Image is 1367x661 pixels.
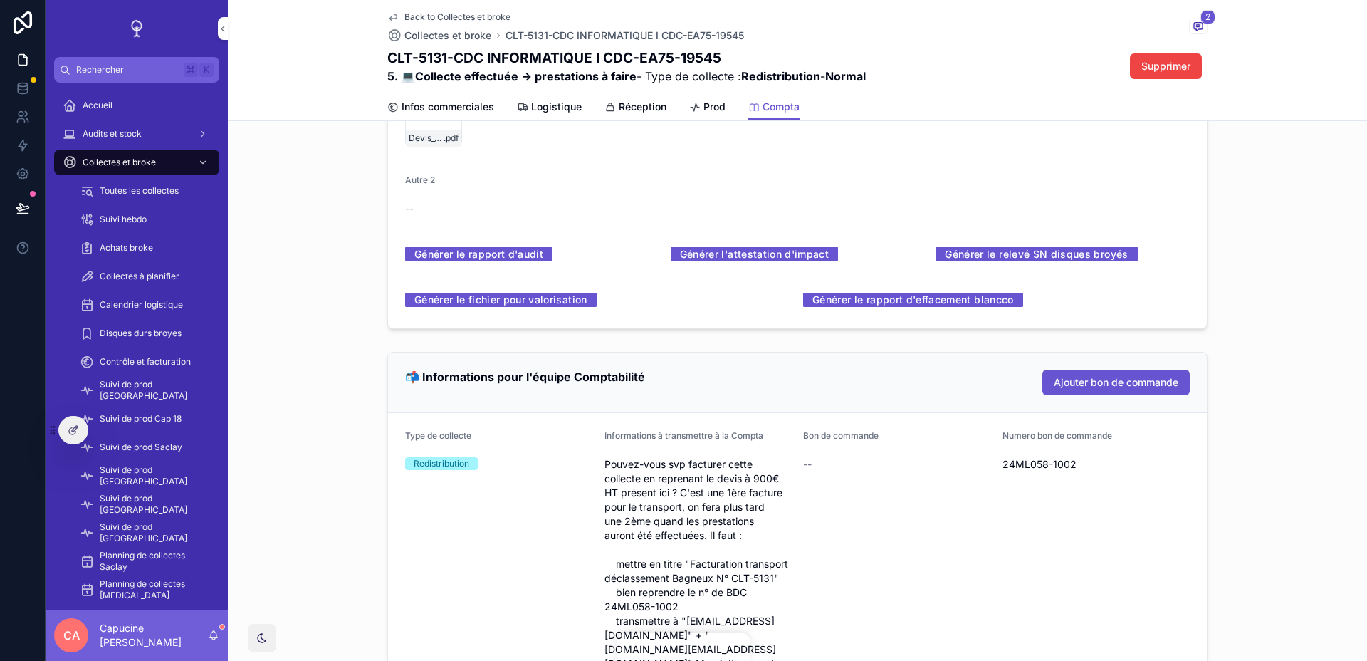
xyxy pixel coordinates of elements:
span: Logistique [531,100,582,114]
strong: Redistribution [741,69,820,83]
a: Achats broke [71,235,219,261]
span: Bon de commande [803,430,879,441]
span: Planning de collectes Saclay [100,550,205,573]
img: App logo [125,17,148,40]
button: Supprimer [1130,53,1202,79]
span: -- [803,457,812,472]
a: Suivi hebdo [71,207,219,232]
span: Suivi de prod Saclay [100,442,182,453]
strong: 5. 💻Collecte effectuée -> prestations à faire [387,69,637,83]
a: Suivi de prod [GEOGRAPHIC_DATA] [71,520,219,546]
div: Redistribution [414,457,469,470]
a: Disques durs broyes [71,321,219,346]
span: Numero bon de commande [1002,430,1112,441]
span: Suivi hebdo [100,214,147,225]
span: Type de collecte [405,430,471,441]
a: Générer le rapport d'effacement blancco [803,288,1023,311]
a: Générer le relevé SN disques broyés [936,243,1137,265]
span: Informations à transmettre à la Compta [604,430,763,441]
h1: CLT-5131-CDC INFORMATIQUE I CDC-EA75-19545 [387,48,866,68]
button: Ajouter bon de commande [1042,370,1190,395]
a: Suivi de prod [GEOGRAPHIC_DATA] [71,491,219,517]
a: Collectes et broke [54,150,219,175]
a: Toutes les collectes [71,178,219,204]
span: Toutes les collectes [100,185,179,197]
span: Prod [703,100,726,114]
span: .pdf [444,132,459,144]
a: Collectes à planifier [71,264,219,289]
span: K [201,64,212,76]
strong: Normal [825,69,866,83]
a: Back to Collectes et broke [387,11,510,23]
span: Accueil [83,100,112,111]
span: Suivi de prod [GEOGRAPHIC_DATA] [100,493,205,516]
span: Supprimer [1141,59,1190,73]
a: CLT-5131-CDC INFORMATIQUE I CDC-EA75-19545 [506,28,744,43]
a: Audits et stock [54,121,219,147]
span: Ajouter bon de commande [1054,375,1178,390]
a: Réception [604,94,666,123]
a: Prod [689,94,726,123]
a: Calendrier logistique [71,292,219,318]
span: Rechercher [76,64,178,76]
span: Collectes à planifier [100,271,179,282]
a: Logistique [517,94,582,123]
a: Compta [748,94,800,121]
span: Infos commerciales [402,100,494,114]
span: Disques durs broyes [100,328,182,339]
span: 2 [1200,10,1215,24]
span: CA [63,627,80,644]
span: Audits et stock [83,128,142,140]
span: Réception [619,100,666,114]
a: Générer l'attestation d'impact [671,243,839,265]
h2: 📬 Informations pour l'équipe Comptabilité [405,370,645,385]
button: 2 [1189,19,1208,36]
button: RechercherK [54,57,219,83]
span: Achats broke [100,242,153,254]
a: Suivi de prod Saclay [71,434,219,460]
span: Back to Collectes et broke [404,11,510,23]
span: Devis_19545-17198 [409,132,444,144]
a: Accueil [54,93,219,118]
span: -- [405,202,414,216]
span: Suivi de prod Cap 18 [100,413,182,425]
span: Autre 2 [405,175,435,185]
a: Collectes et broke [387,28,491,43]
span: Contrôle et facturation [100,356,191,368]
p: Capucine [PERSON_NAME] [100,621,208,650]
div: scrollable content [46,83,228,610]
span: Calendrier logistique [100,299,183,311]
a: Générer le rapport d'audit [405,243,552,265]
span: Suivi de prod [GEOGRAPHIC_DATA] [100,379,205,402]
span: 24ML058-1002 [1002,457,1190,472]
a: Suivi de prod [GEOGRAPHIC_DATA] [71,378,219,403]
span: - Type de collecte : - [387,68,866,85]
span: Compta [763,100,800,114]
span: Suivi de prod [GEOGRAPHIC_DATA] [100,521,205,544]
span: Suivi de prod [GEOGRAPHIC_DATA] [100,464,205,487]
a: Contrôle et facturation [71,349,219,375]
a: Suivi de prod Cap 18 [71,406,219,432]
a: Infos commerciales [387,94,494,123]
a: Suivi de prod [GEOGRAPHIC_DATA] [71,463,219,489]
span: Collectes et broke [83,157,156,168]
a: Planning de collectes Saclay [71,548,219,574]
a: Planning de collectes [MEDICAL_DATA] [71,577,219,603]
span: Collectes et broke [404,28,491,43]
a: Générer le fichier pour valorisation [405,288,597,311]
span: Planning de collectes [MEDICAL_DATA] [100,578,205,601]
